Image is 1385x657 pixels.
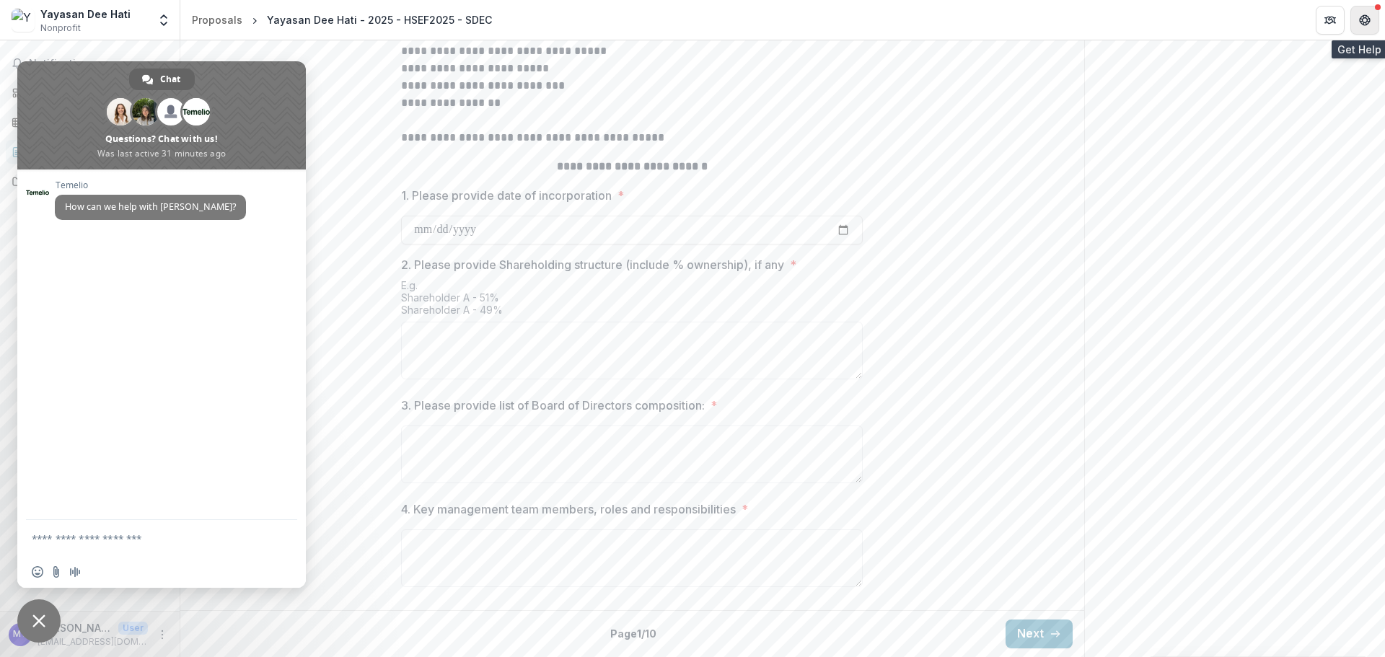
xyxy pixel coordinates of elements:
[13,630,27,639] div: Mohamad Nazwan Mohamad Taufik
[186,9,248,30] a: Proposals
[401,397,705,414] p: 3. Please provide list of Board of Directors composition:
[1316,6,1345,35] button: Partners
[154,6,174,35] button: Open entity switcher
[50,566,62,578] span: Send a file
[267,12,492,27] div: Yayasan Dee Hati - 2025 - HSEF2025 - SDEC
[55,180,246,190] span: Temelio
[401,187,612,204] p: 1. Please provide date of incorporation
[6,81,174,105] a: Dashboard
[38,620,113,635] p: [PERSON_NAME] Nazwan [PERSON_NAME]
[6,110,174,134] a: Tasks
[32,566,43,578] span: Insert an emoji
[192,12,242,27] div: Proposals
[401,501,736,518] p: 4. Key management team members, roles and responsibilities
[69,566,81,578] span: Audio message
[29,58,168,70] span: Notifications
[40,22,81,35] span: Nonprofit
[1006,619,1073,648] button: Next
[38,635,148,648] p: [EMAIL_ADDRESS][DOMAIN_NAME]
[129,69,195,90] a: Chat
[40,6,131,22] div: Yayasan Dee Hati
[186,9,498,30] nav: breadcrumb
[160,69,180,90] span: Chat
[65,200,236,213] span: How can we help with [PERSON_NAME]?
[6,52,174,75] button: Notifications
[17,599,61,643] a: Close chat
[118,622,148,635] p: User
[401,256,784,273] p: 2. Please provide Shareholding structure (include % ownership), if any
[1350,6,1379,35] button: Get Help
[6,140,174,164] a: Proposals
[610,626,656,641] p: Page 1 / 10
[154,626,171,643] button: More
[6,169,174,193] a: Documents
[12,9,35,32] img: Yayasan Dee Hati
[401,279,863,322] div: E.g. Shareholder A - 51% Shareholder A - 49%
[32,520,263,556] textarea: Compose your message...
